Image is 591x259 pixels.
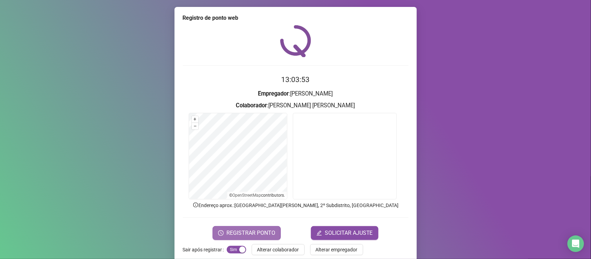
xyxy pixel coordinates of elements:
[236,102,267,109] strong: Colaborador
[257,246,299,253] span: Alterar colaborador
[311,226,378,240] button: editSOLICITAR AJUSTE
[325,229,373,237] span: SOLICITAR AJUSTE
[280,25,311,57] img: QRPoint
[258,90,289,97] strong: Empregador
[192,202,199,208] span: info-circle
[183,244,227,255] label: Sair após registrar
[183,101,409,110] h3: : [PERSON_NAME] [PERSON_NAME]
[310,244,363,255] button: Alterar empregador
[567,235,584,252] div: Open Intercom Messenger
[192,116,198,123] button: +
[192,123,198,129] button: –
[213,226,281,240] button: REGISTRAR PONTO
[183,14,409,22] div: Registro de ponto web
[183,89,409,98] h3: : [PERSON_NAME]
[232,193,261,198] a: OpenStreetMap
[281,75,310,84] time: 13:03:53
[226,229,275,237] span: REGISTRAR PONTO
[218,230,224,236] span: clock-circle
[229,193,285,198] li: © contributors.
[316,230,322,236] span: edit
[252,244,305,255] button: Alterar colaborador
[316,246,358,253] span: Alterar empregador
[183,202,409,209] p: Endereço aprox. : [GEOGRAPHIC_DATA][PERSON_NAME], 2º Subdistrito, [GEOGRAPHIC_DATA]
